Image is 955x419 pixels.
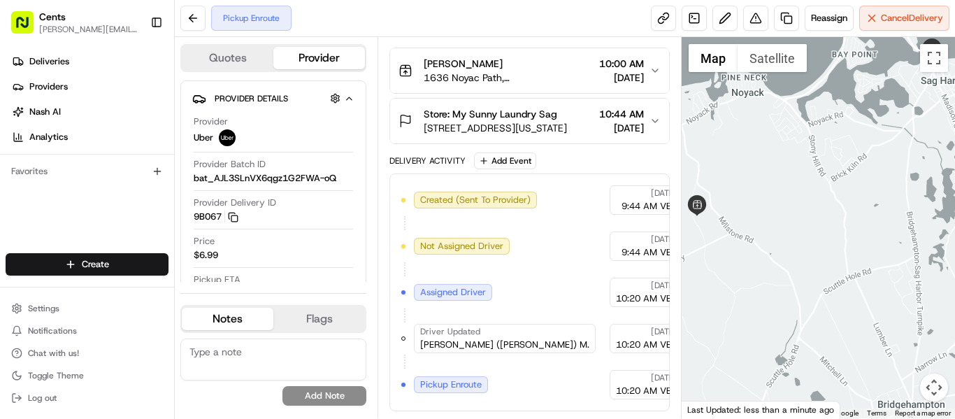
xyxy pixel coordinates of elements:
button: See all [217,179,254,196]
img: 1736555255976-a54dd68f-1ca7-489b-9aae-adbdc363a1c4 [14,134,39,159]
button: [PERSON_NAME]1636 Noyac Path, [GEOGRAPHIC_DATA], [GEOGRAPHIC_DATA] 11963, [GEOGRAPHIC_DATA]10:00 ... [390,48,669,93]
span: Not Assigned Driver [420,240,503,253]
span: Assigned Driver [420,286,486,299]
span: [STREET_ADDRESS][US_STATE] [424,121,567,135]
img: 1736555255976-a54dd68f-1ca7-489b-9aae-adbdc363a1c4 [28,218,39,229]
span: [DATE] [651,234,677,245]
span: 10:20 AM VET [616,385,677,397]
a: Open this area in Google Maps (opens a new window) [685,400,731,418]
button: Chat with us! [6,343,168,363]
span: Notifications [28,325,77,336]
span: [DATE] [124,217,152,228]
span: [DATE] [651,280,677,291]
span: Provider [194,115,228,128]
span: Uber [194,132,213,144]
span: Toggle Theme [28,370,84,381]
span: 10:00 AM [599,57,644,71]
input: Clear [36,90,231,105]
button: Settings [6,299,168,318]
span: 9:44 AM VET [622,200,677,213]
span: [PERSON_NAME] [424,57,503,71]
a: Providers [6,76,174,98]
span: Log out [28,392,57,404]
span: Nash AI [29,106,61,118]
span: [PERSON_NAME] [43,255,113,266]
button: Provider Details [192,87,354,110]
span: 1636 Noyac Path, [GEOGRAPHIC_DATA], [GEOGRAPHIC_DATA] 11963, [GEOGRAPHIC_DATA] [424,71,594,85]
button: Notifications [6,321,168,341]
span: 10:20 AM VET [616,339,677,351]
span: Price [194,235,215,248]
span: [DATE] [651,187,677,199]
span: Settings [28,303,59,314]
span: Provider Delivery ID [194,197,276,209]
span: Deliveries [29,55,69,68]
span: Store: My Sunny Laundry Sag [424,107,557,121]
span: [PERSON_NAME] [43,217,113,228]
a: 📗Knowledge Base [8,307,113,332]
span: Pylon [139,315,169,326]
span: Provider Batch ID [194,158,266,171]
img: Nash [14,14,42,42]
a: 💻API Documentation [113,307,230,332]
span: Reassign [811,12,847,24]
span: Cancel Delivery [881,12,943,24]
div: Delivery Activity [389,155,466,166]
a: Report a map error [895,409,951,417]
div: Last Updated: less than a minute ago [682,401,840,418]
div: Start new chat [63,134,229,148]
a: Analytics [6,126,174,148]
button: CancelDelivery [859,6,949,31]
a: Powered byPylon [99,315,169,326]
span: $6.99 [194,249,218,262]
span: Pickup ETA [194,274,240,286]
button: Map camera controls [920,374,948,402]
button: Toggle fullscreen view [920,44,948,72]
span: Driver Updated [420,326,480,337]
span: [DATE] [599,121,644,135]
div: Favorites [6,160,168,183]
span: 10:20 AM VET [616,292,677,305]
button: [PERSON_NAME][EMAIL_ADDRESS][PERSON_NAME][DOMAIN_NAME] [39,24,139,35]
span: [PERSON_NAME] ([PERSON_NAME]) M. [420,339,589,351]
button: Show satellite imagery [738,44,807,72]
span: Provider Details [215,93,288,104]
button: 9B067 [194,211,238,223]
div: We're available if you need us! [63,148,192,159]
img: uber-new-logo.jpeg [219,129,236,146]
button: Start new chat [238,138,254,155]
span: • [116,255,121,266]
span: 10:44 AM [599,107,644,121]
button: Provider [273,47,365,69]
button: Notes [182,308,273,330]
button: Reassign [805,6,854,31]
div: Past conversations [14,182,89,193]
span: Created (Sent To Provider) [420,194,531,206]
span: bat_AJL3SLnVX6qgz1G2FWA-oQ [194,172,336,185]
img: 9188753566659_6852d8bf1fb38e338040_72.png [29,134,55,159]
button: Store: My Sunny Laundry Sag[STREET_ADDRESS][US_STATE]10:44 AM[DATE] [390,99,669,143]
span: Pickup Enroute [420,378,482,391]
span: Create [82,258,109,271]
img: Google [685,400,731,418]
a: Terms [867,409,886,417]
button: Create [6,253,168,276]
span: Chat with us! [28,348,79,359]
button: Log out [6,388,168,408]
button: Toggle Theme [6,366,168,385]
span: Analytics [29,131,68,143]
button: Flags [273,308,365,330]
span: [DATE] [651,326,677,337]
img: Asif Zaman Khan [14,241,36,264]
span: [DATE] [651,372,677,383]
a: Deliveries [6,50,174,73]
span: • [116,217,121,228]
span: [DATE] [599,71,644,85]
span: 9:44 AM VET [622,246,677,259]
img: 1736555255976-a54dd68f-1ca7-489b-9aae-adbdc363a1c4 [28,255,39,267]
a: Nash AI [6,101,174,123]
button: Cents [39,10,66,24]
button: Quotes [182,47,273,69]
